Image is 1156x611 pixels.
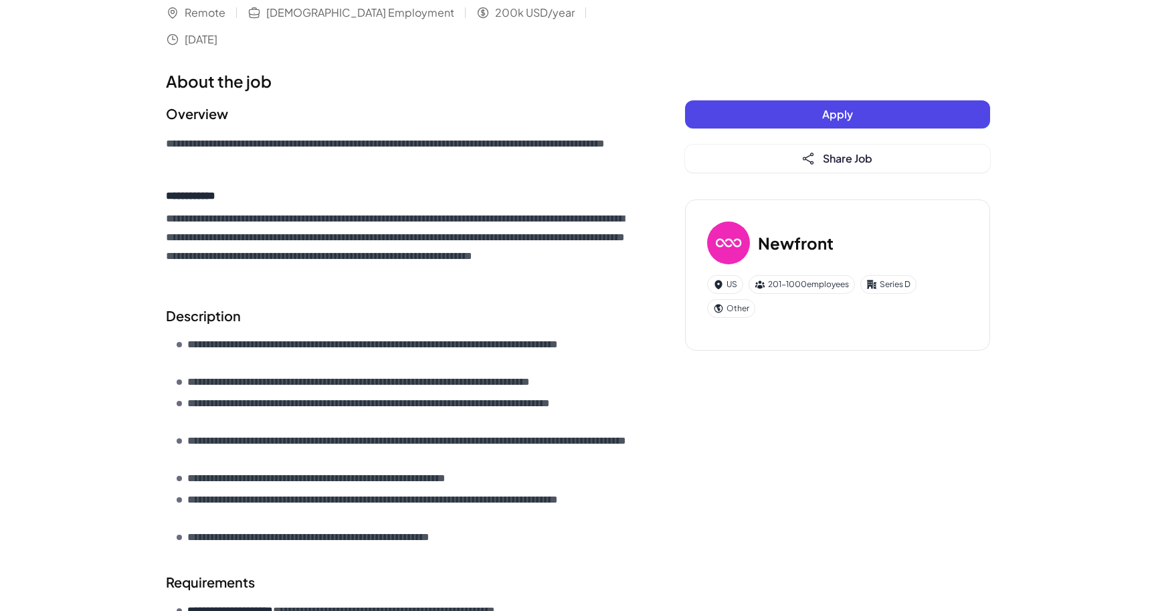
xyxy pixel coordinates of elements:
[185,31,217,48] span: [DATE]
[166,572,632,592] h2: Requirements
[822,107,853,121] span: Apply
[166,69,632,93] h1: About the job
[823,151,872,165] span: Share Job
[685,145,990,173] button: Share Job
[707,222,750,264] img: Ne
[685,100,990,128] button: Apply
[758,231,834,255] h3: Newfront
[749,275,855,294] div: 201-1000 employees
[266,5,454,21] span: [DEMOGRAPHIC_DATA] Employment
[166,306,632,326] h2: Description
[707,299,755,318] div: Other
[860,275,917,294] div: Series D
[185,5,225,21] span: Remote
[166,104,632,124] h2: Overview
[707,275,743,294] div: US
[495,5,575,21] span: 200k USD/year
